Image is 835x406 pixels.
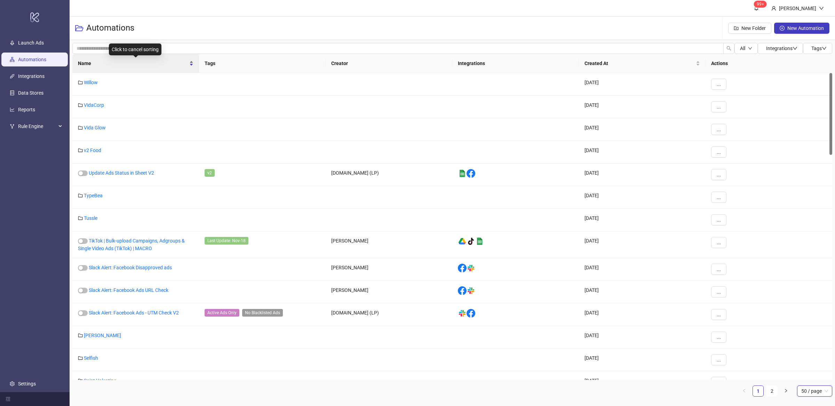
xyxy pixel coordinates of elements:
[18,119,56,133] span: Rule Engine
[758,43,803,54] button: Integrationsdown
[326,54,452,73] th: Creator
[72,54,199,73] th: Name
[711,286,726,297] button: ...
[711,237,726,248] button: ...
[780,385,792,397] li: Next Page
[78,378,83,383] span: folder
[326,258,452,281] div: [PERSON_NAME]
[797,385,832,397] div: Page Size
[771,6,776,11] span: user
[242,309,283,317] span: No Blacklisted Ads
[711,101,726,112] button: ...
[748,46,752,50] span: down
[753,385,764,397] li: 1
[579,349,706,371] div: [DATE]
[78,216,83,221] span: folder
[579,371,706,394] div: [DATE]
[717,334,721,340] span: ...
[717,266,721,272] span: ...
[711,354,726,365] button: ...
[706,54,832,73] th: Actions
[10,124,15,129] span: fork
[84,125,106,130] a: Vida Glow
[728,23,771,34] button: New Folder
[793,46,797,51] span: down
[78,148,83,153] span: folder
[717,127,721,132] span: ...
[6,397,10,401] span: menu-fold
[767,386,777,396] a: 2
[742,389,746,393] span: left
[89,287,168,293] a: Slack Alert: Facebook Ads URL Check
[84,102,104,108] a: VidaCorp
[819,6,824,11] span: down
[579,231,706,258] div: [DATE]
[711,332,726,343] button: ...
[579,164,706,186] div: [DATE]
[78,80,83,85] span: folder
[766,385,778,397] li: 2
[579,326,706,349] div: [DATE]
[84,333,121,338] a: [PERSON_NAME]
[753,386,763,396] a: 1
[18,381,36,387] a: Settings
[711,124,726,135] button: ...
[717,380,721,385] span: ...
[205,309,239,317] span: Active Ads Only
[78,103,83,108] span: folder
[739,385,750,397] li: Previous Page
[579,73,706,96] div: [DATE]
[78,59,188,67] span: Name
[717,217,721,223] span: ...
[801,386,828,396] span: 50 / page
[579,281,706,303] div: [DATE]
[717,81,721,87] span: ...
[739,385,750,397] button: left
[780,26,785,31] span: plus-circle
[579,96,706,118] div: [DATE]
[205,169,215,177] span: v2
[774,23,829,34] button: New Automation
[452,54,579,73] th: Integrations
[84,215,97,221] a: Tussle
[766,46,797,51] span: Integrations
[741,25,766,31] span: New Folder
[86,23,134,34] h3: Automations
[711,169,726,180] button: ...
[579,54,706,73] th: Created At
[776,5,819,12] div: [PERSON_NAME]
[89,265,172,270] a: Slack Alert: Facebook Disapproved ads
[717,194,721,200] span: ...
[326,164,452,186] div: [DOMAIN_NAME] (LP)
[711,192,726,203] button: ...
[754,6,759,10] span: bell
[754,1,767,8] sup: 1578
[84,355,98,361] a: Selfish
[84,80,98,85] a: Willow
[787,25,824,31] span: New Automation
[326,281,452,303] div: [PERSON_NAME]
[711,214,726,225] button: ...
[78,356,83,360] span: folder
[18,73,45,79] a: Integrations
[726,46,731,51] span: search
[109,43,161,55] div: Click to cancel sorting
[734,26,739,31] span: folder-add
[18,40,44,46] a: Launch Ads
[84,148,101,153] a: v2 Food
[579,258,706,281] div: [DATE]
[18,57,46,62] a: Automations
[579,186,706,209] div: [DATE]
[711,264,726,275] button: ...
[18,90,43,96] a: Data Stores
[717,289,721,295] span: ...
[199,54,326,73] th: Tags
[89,310,179,316] a: Slack Alert: Facebook Ads - UTM Check V2
[584,59,694,67] span: Created At
[579,209,706,231] div: [DATE]
[78,125,83,130] span: folder
[579,303,706,326] div: [DATE]
[78,238,185,251] a: TikTok | Bulk-upload Campaigns, Adgroups & Single Video Ads (TikTok) | MACRO
[205,237,248,245] span: Last Update: Nov-18
[326,231,452,258] div: [PERSON_NAME]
